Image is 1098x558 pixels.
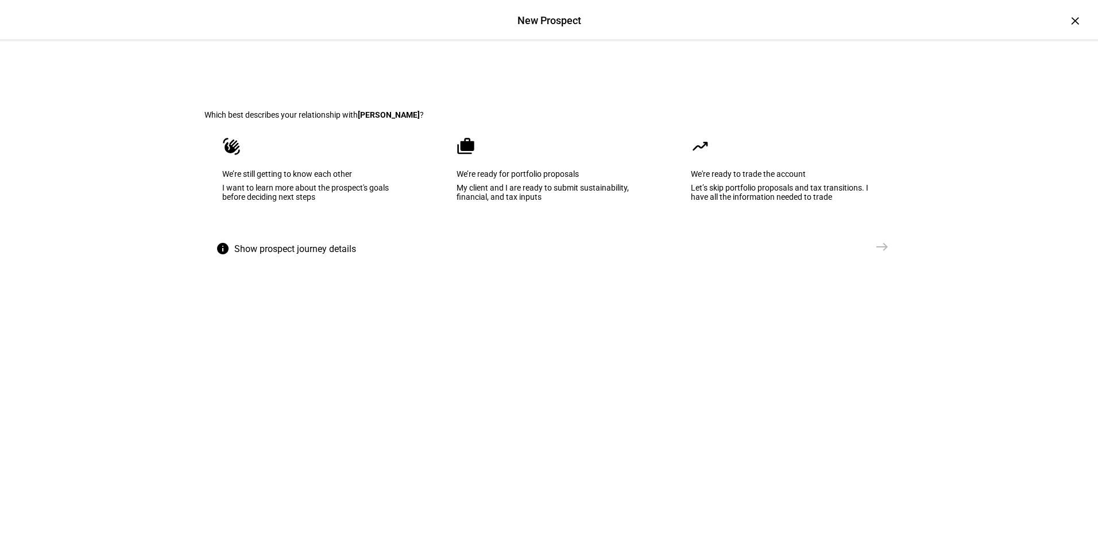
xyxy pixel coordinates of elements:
[691,183,876,201] div: Let’s skip portfolio proposals and tax transitions. I have all the information needed to trade
[222,137,241,156] mat-icon: waving_hand
[222,169,407,179] div: We’re still getting to know each other
[439,119,659,235] eth-mega-radio-button: We’re ready for portfolio proposals
[457,137,475,156] mat-icon: cases
[204,110,894,119] div: Which best describes your relationship with ?
[204,235,372,263] button: Show prospect journey details
[457,169,641,179] div: We’re ready for portfolio proposals
[358,110,420,119] b: [PERSON_NAME]
[234,235,356,263] span: Show prospect journey details
[673,119,894,235] eth-mega-radio-button: We're ready to trade the account
[222,183,407,201] div: I want to learn more about the prospect's goals before deciding next steps
[1066,11,1084,30] div: ×
[216,242,230,255] mat-icon: info
[204,119,425,235] eth-mega-radio-button: We’re still getting to know each other
[457,183,641,201] div: My client and I are ready to submit sustainability, financial, and tax inputs
[691,137,709,156] mat-icon: moving
[691,169,876,179] div: We're ready to trade the account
